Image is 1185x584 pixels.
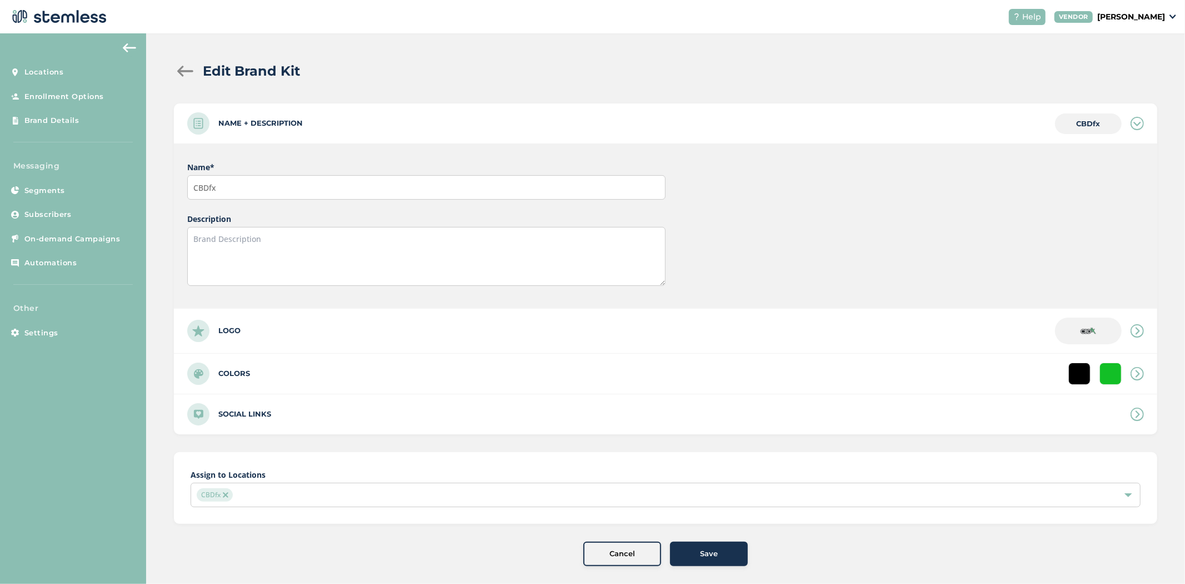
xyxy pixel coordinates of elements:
[1169,14,1176,19] img: icon_down-arrow-small-66adaf34.svg
[24,67,64,78] span: Locations
[1077,119,1101,128] span: CBDfx
[187,213,666,225] label: Description
[700,548,718,560] span: Save
[187,320,209,342] img: icon-logo-ec9ef70e.svg
[1097,11,1165,23] p: [PERSON_NAME]
[187,175,666,200] input: Brand Name
[197,488,233,502] span: CBDfx
[187,112,209,135] img: icon-name-412353de.svg
[203,61,300,81] h2: Edit Brand Kit
[1013,13,1020,20] img: icon-help-white-03924b79.svg
[1129,531,1185,584] iframe: Chat Widget
[218,118,303,129] label: Name + Description
[187,403,209,425] img: icon-social-afd90a4a.svg
[218,368,250,379] label: Colors
[223,492,228,498] img: icon-close-accent-8a337256.svg
[218,325,241,336] label: Logo
[609,548,635,560] span: Cancel
[24,185,65,196] span: Segments
[24,91,104,102] span: Enrollment Options
[24,328,58,339] span: Settings
[123,43,136,52] img: icon-arrow-back-accent-c549486e.svg
[24,209,72,220] span: Subscribers
[1054,11,1093,23] div: VENDOR
[583,542,661,566] button: Cancel
[24,258,77,269] span: Automations
[218,409,271,420] label: Social links
[9,6,107,28] img: logo-dark-0685b13c.svg
[24,115,79,126] span: Brand Details
[187,363,209,385] img: icon-colors-9530c330.svg
[1022,11,1041,23] span: Help
[670,542,748,566] button: Save
[24,234,121,245] span: On-demand Campaigns
[191,469,1141,481] label: Assign to Locations
[187,161,666,173] label: Name
[1079,322,1097,340] img: brand-logo-203-4045017_1024px.jpeg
